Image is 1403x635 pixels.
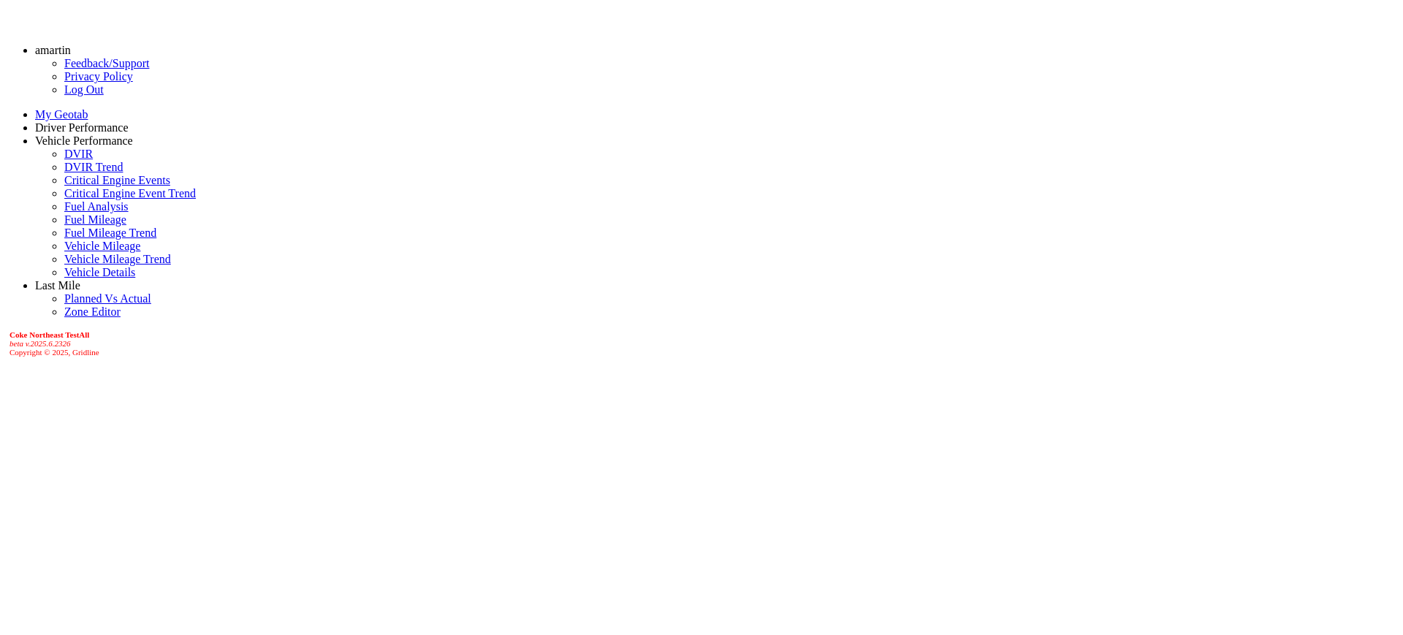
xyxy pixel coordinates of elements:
a: Zone Editor [64,305,121,318]
a: Log Out [64,83,104,96]
i: beta v.2025.6.2326 [9,339,71,348]
a: My Geotab [35,108,88,121]
a: Critical Engine Events [64,174,170,186]
a: Feedback/Support [64,57,149,69]
a: Vehicle Mileage Trend [64,253,171,265]
a: Vehicle Performance [35,134,133,147]
a: Last Mile [35,279,80,292]
a: Fuel Mileage Trend [64,227,156,239]
a: DVIR [64,148,93,160]
div: Copyright © 2025, Gridline [9,330,1397,357]
a: Fuel Mileage [64,213,126,226]
a: Vehicle Details [64,266,135,278]
b: Coke Northeast TestAll [9,330,89,339]
a: Critical Engine Event Trend [64,187,196,199]
a: Fuel Analysis [64,200,129,213]
a: Driver Performance [35,121,129,134]
a: amartin [35,44,71,56]
a: Planned Vs Actual [64,292,151,305]
a: Privacy Policy [64,70,133,83]
a: Vehicle Mileage [64,240,140,252]
a: DVIR Trend [64,161,123,173]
